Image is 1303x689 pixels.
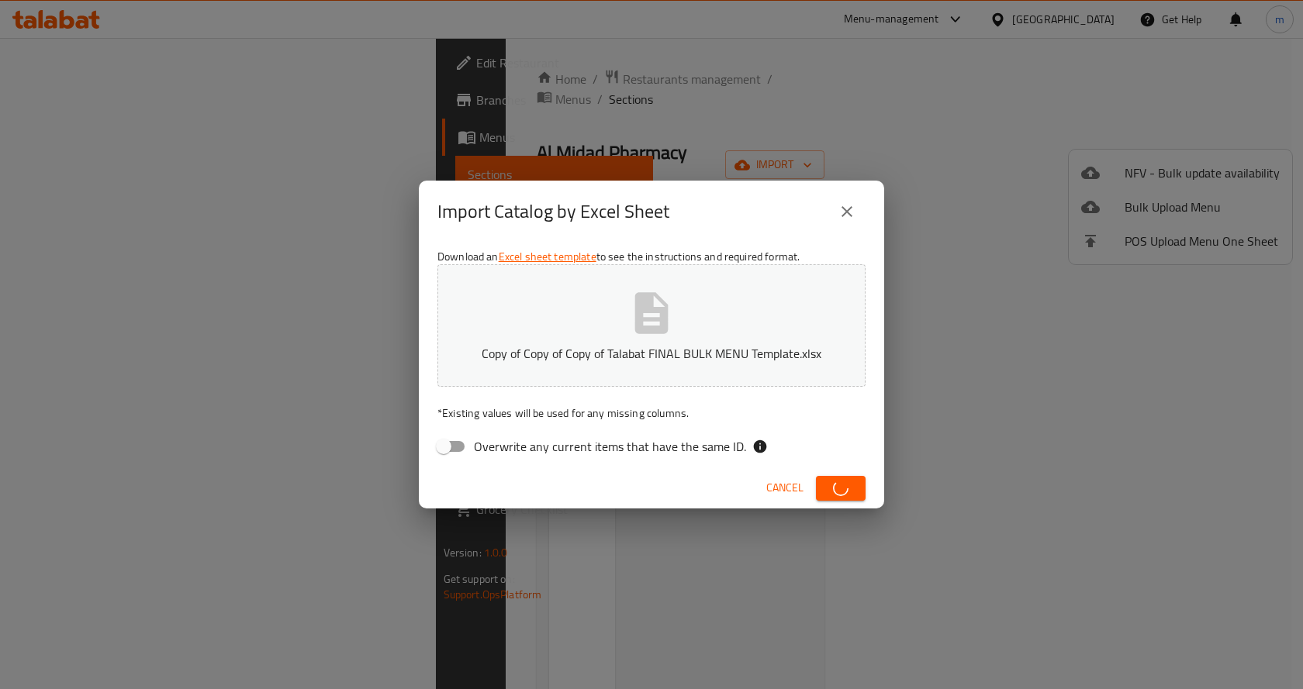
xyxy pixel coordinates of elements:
p: Copy of Copy of Copy of Talabat FINAL BULK MENU Template.xlsx [461,344,842,363]
span: Cancel [766,478,804,498]
p: Existing values will be used for any missing columns. [437,405,866,421]
span: Overwrite any current items that have the same ID. [474,437,746,456]
button: Copy of Copy of Copy of Talabat FINAL BULK MENU Template.xlsx [437,264,866,387]
button: Cancel [760,474,810,502]
div: Download an to see the instructions and required format. [419,243,884,467]
h2: Import Catalog by Excel Sheet [437,199,669,224]
button: close [828,193,866,230]
svg: If the overwrite option isn't selected, then the items that match an existing ID will be ignored ... [752,439,768,454]
a: Excel sheet template [499,246,596,267]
